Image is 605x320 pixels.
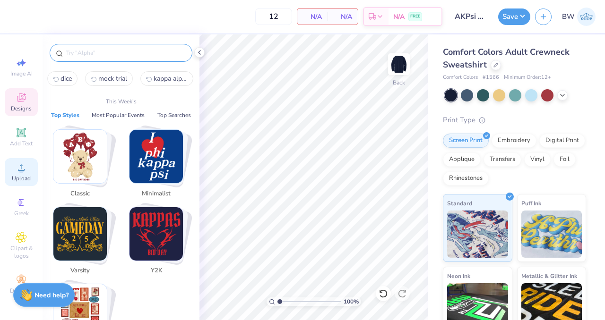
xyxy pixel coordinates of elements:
[492,134,536,148] div: Embroidery
[410,13,420,20] span: FREE
[255,8,292,25] input: – –
[447,211,508,258] img: Standard
[10,70,33,77] span: Image AI
[443,171,489,185] div: Rhinestones
[5,244,38,260] span: Clipart & logos
[65,48,186,58] input: Try "Alpha"
[47,207,119,279] button: Stack Card Button Varsity
[333,12,352,22] span: N/A
[130,207,183,261] img: Y2K
[12,175,31,182] span: Upload
[483,74,499,82] span: # 1566
[562,11,575,22] span: BW
[447,7,493,26] input: Untitled Design
[443,74,478,82] span: Comfort Colors
[447,271,470,281] span: Neon Ink
[10,140,33,147] span: Add Text
[484,152,521,167] div: Transfers
[303,12,322,22] span: N/A
[53,207,107,261] img: Varsity
[539,134,585,148] div: Digital Print
[577,8,596,26] img: Brooke Williams
[60,74,72,83] span: dice
[393,78,405,87] div: Back
[98,74,127,83] span: mock trial
[553,152,576,167] div: Foil
[140,71,193,86] button: kappa alpha pi2
[85,71,133,86] button: mock trial1
[562,8,596,26] a: BW
[443,152,481,167] div: Applique
[47,129,119,202] button: Stack Card Button Classic
[11,105,32,112] span: Designs
[106,97,137,106] p: This Week's
[141,189,172,199] span: Minimalist
[504,74,551,82] span: Minimum Order: 12 +
[141,266,172,276] span: Y2K
[344,297,359,306] span: 100 %
[14,210,29,217] span: Greek
[35,291,69,300] strong: Need help?
[389,55,408,74] img: Back
[498,8,530,25] button: Save
[443,115,586,126] div: Print Type
[123,129,195,202] button: Stack Card Button Minimalist
[521,271,577,281] span: Metallic & Glitter Ink
[521,198,541,208] span: Puff Ink
[524,152,551,167] div: Vinyl
[53,130,107,183] img: Classic
[65,266,95,276] span: Varsity
[521,211,582,258] img: Puff Ink
[89,110,147,120] button: Most Popular Events
[393,12,405,22] span: N/A
[155,110,194,120] button: Top Searches
[154,74,188,83] span: kappa alpha pi
[10,287,33,295] span: Decorate
[443,46,570,70] span: Comfort Colors Adult Crewneck Sweatshirt
[123,207,195,279] button: Stack Card Button Y2K
[447,198,472,208] span: Standard
[443,134,489,148] div: Screen Print
[47,71,78,86] button: dice 0
[48,110,82,120] button: Top Styles
[130,130,183,183] img: Minimalist
[65,189,95,199] span: Classic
